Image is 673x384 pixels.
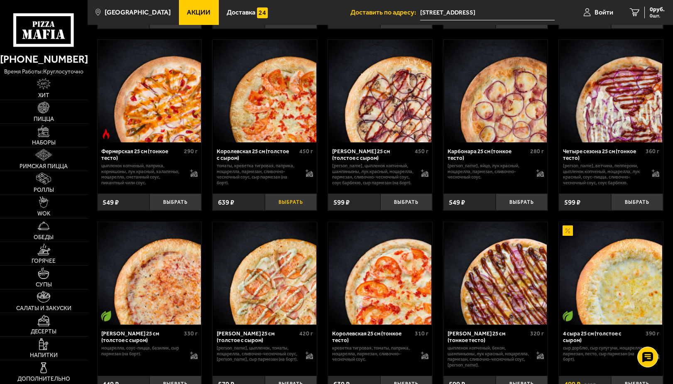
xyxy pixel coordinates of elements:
p: моцарелла, соус-пицца, базилик, сыр пармезан (на борт). [101,345,183,357]
p: [PERSON_NAME], цыпленок копченый, шампиньоны, лук красный, моцарелла, пармезан, сливочно-чесночны... [332,163,414,186]
span: Горячее [32,258,56,264]
p: томаты, креветка тигровая, паприка, моцарелла, пармезан, сливочно-чесночный соус, сыр пармезан (н... [217,163,299,186]
span: Войти [595,9,613,16]
span: Римская пицца [20,164,68,169]
img: Чикен Барбекю 25 см (толстое с сыром) [329,40,431,142]
img: Чикен Барбекю 25 см (тонкое тесто) [444,222,547,325]
a: Острое блюдоФермерская 25 см (тонкое тесто) [98,40,202,142]
span: Роллы [34,187,54,193]
img: 15daf4d41897b9f0e9f617042186c801.svg [257,7,267,18]
a: Карбонара 25 см (тонкое тесто) [443,40,548,142]
p: креветка тигровая, томаты, паприка, моцарелла, пармезан, сливочно-чесночный соус. [332,345,414,362]
div: Фермерская 25 см (тонкое тесто) [101,148,182,161]
span: Хит [38,93,49,98]
span: Пицца [34,116,54,122]
p: [PERSON_NAME], яйцо, лук красный, моцарелла, пармезан, сливочно-чесночный соус. [448,163,529,180]
button: Выбрать [496,193,548,210]
a: Вегетарианское блюдоМаргарита 25 см (толстое с сыром) [98,222,202,325]
span: Напитки [30,352,58,358]
span: 599 ₽ [564,198,580,206]
a: Четыре сезона 25 см (тонкое тесто) [559,40,663,142]
img: Острое блюдо [101,129,111,139]
img: Королевская 25 см (тонкое тесто) [329,222,431,325]
input: Ваш адрес доставки [420,5,555,20]
span: 310 г [415,330,428,337]
span: Салаты и закуски [16,306,71,311]
button: Выбрать [611,193,663,210]
div: [PERSON_NAME] 25 см (толстое с сыром) [217,330,297,343]
span: 639 ₽ [218,198,234,206]
a: АкционныйВегетарианское блюдо4 сыра 25 см (толстое с сыром) [559,222,663,325]
span: 0 руб. [650,7,665,12]
img: Маргарита 25 см (толстое с сыром) [98,222,201,325]
span: Доставка [227,9,255,16]
span: 330 г [184,330,198,337]
span: WOK [37,211,50,217]
div: Королевская 25 см (тонкое тесто) [332,330,413,343]
span: 280 г [530,148,544,155]
span: 360 г [646,148,659,155]
span: 0 шт. [650,13,665,18]
button: Выбрать [149,193,201,210]
img: Фермерская 25 см (тонкое тесто) [98,40,201,142]
img: Чикен Ранч 25 см (толстое с сыром) [213,222,316,325]
span: 320 г [530,330,544,337]
a: Королевская 25 см (толстое с сыром) [213,40,317,142]
a: Королевская 25 см (тонкое тесто) [328,222,432,325]
span: 599 ₽ [333,198,350,206]
a: Чикен Ранч 25 см (толстое с сыром) [213,222,317,325]
img: Королевская 25 см (толстое с сыром) [213,40,316,142]
span: Афонская улица, 17к1 [420,5,555,20]
img: Акционный [563,225,573,236]
div: [PERSON_NAME] 25 см (тонкое тесто) [448,330,528,343]
span: 549 ₽ [103,198,119,206]
span: Акции [187,9,210,16]
div: 4 сыра 25 см (толстое с сыром) [563,330,644,343]
span: 549 ₽ [449,198,465,206]
p: цыпленок копченый, бекон, шампиньоны, лук красный, моцарелла, пармезан, сливочно-чесночный соус, ... [448,345,529,368]
img: Карбонара 25 см (тонкое тесто) [444,40,547,142]
button: Выбрать [380,193,432,210]
p: [PERSON_NAME], ветчина, пепперони, цыпленок копченый, моцарелла, лук красный, соус-пицца, сливочн... [563,163,645,186]
div: Карбонара 25 см (тонкое тесто) [448,148,528,161]
div: [PERSON_NAME] 25 см (толстое с сыром) [332,148,413,161]
p: [PERSON_NAME], цыпленок, томаты, моцарелла, сливочно-чесночный соус, [PERSON_NAME], сыр пармезан ... [217,345,299,362]
span: 450 г [415,148,428,155]
p: сыр дорблю, сыр сулугуни, моцарелла, пармезан, песто, сыр пармезан (на борт). [563,345,645,362]
p: цыпленок копченый, паприка, корнишоны, лук красный, халапеньо, моцарелла, сметанный соус, пикантн... [101,163,183,186]
span: Дополнительно [17,376,70,382]
span: Супы [36,282,52,288]
img: Четыре сезона 25 см (тонкое тесто) [560,40,662,142]
span: Обеды [34,235,54,240]
div: [PERSON_NAME] 25 см (толстое с сыром) [101,330,182,343]
span: Десерты [31,329,56,335]
button: Выбрать [265,193,317,210]
div: Королевская 25 см (толстое с сыром) [217,148,297,161]
span: [GEOGRAPHIC_DATA] [105,9,171,16]
div: Четыре сезона 25 см (тонкое тесто) [563,148,644,161]
img: 4 сыра 25 см (толстое с сыром) [560,222,662,325]
span: Доставить по адресу: [350,9,420,16]
a: Чикен Барбекю 25 см (тонкое тесто) [443,222,548,325]
img: Вегетарианское блюдо [563,311,573,321]
a: Чикен Барбекю 25 см (толстое с сыром) [328,40,432,142]
span: 290 г [184,148,198,155]
span: Наборы [32,140,56,146]
img: Вегетарианское блюдо [101,311,111,321]
span: 390 г [646,330,659,337]
span: 450 г [299,148,313,155]
span: 420 г [299,330,313,337]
